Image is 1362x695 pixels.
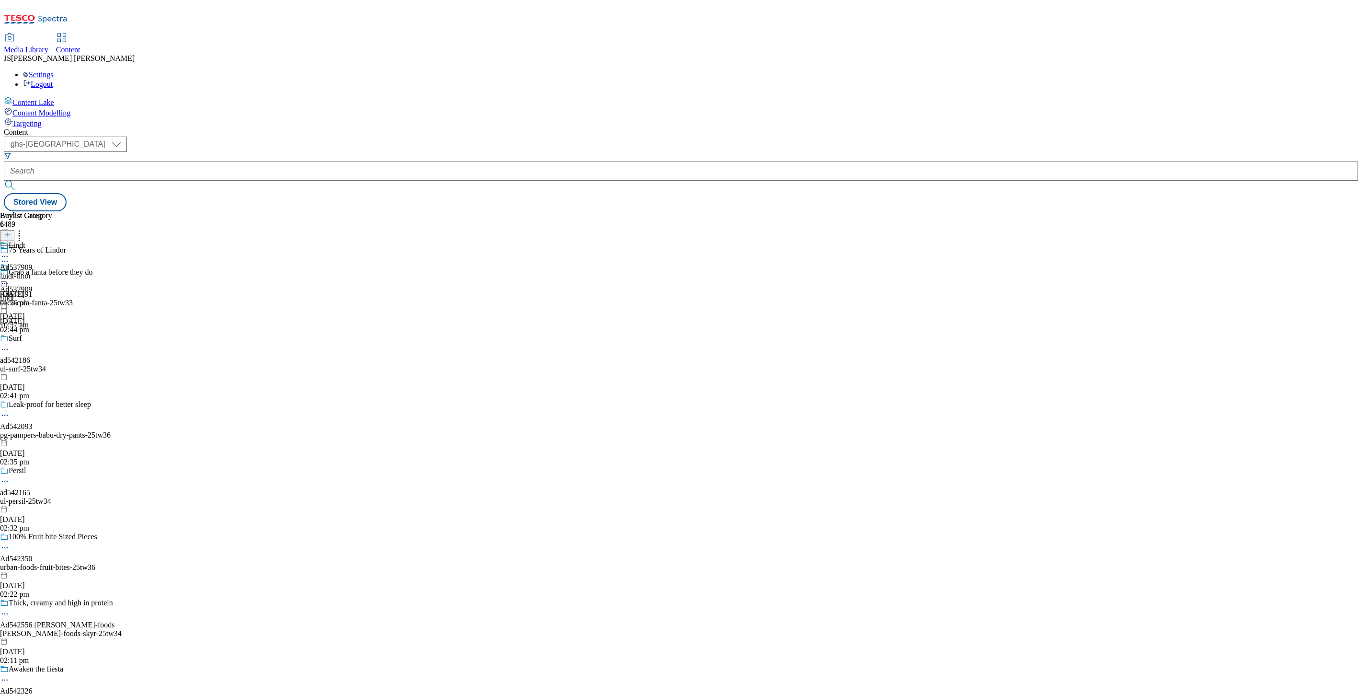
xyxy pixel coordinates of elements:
div: Persil [9,466,26,475]
span: Content Modelling [12,109,70,117]
a: Settings [23,70,54,79]
span: Targeting [12,119,42,127]
div: Awaken the fiesta [9,665,63,673]
span: Media Library [4,46,48,54]
span: Content Lake [12,98,54,106]
div: Content [4,128,1358,137]
button: Stored View [4,193,67,211]
div: Leak-proof for better sleep [9,400,91,409]
svg: Search Filters [4,152,11,160]
input: Search [4,162,1358,181]
a: Content Lake [4,96,1358,107]
div: Surf [9,334,22,343]
div: Lindt [9,241,25,250]
span: JS [4,54,11,62]
a: Media Library [4,34,48,54]
a: Logout [23,80,53,88]
span: Content [56,46,80,54]
a: Content [56,34,80,54]
div: 100% Fruit bite Sized Pieces [9,533,97,541]
span: [PERSON_NAME] [PERSON_NAME] [11,54,135,62]
a: Targeting [4,117,1358,128]
a: Content Modelling [4,107,1358,117]
div: Thick, creamy and high in protein [9,599,113,607]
